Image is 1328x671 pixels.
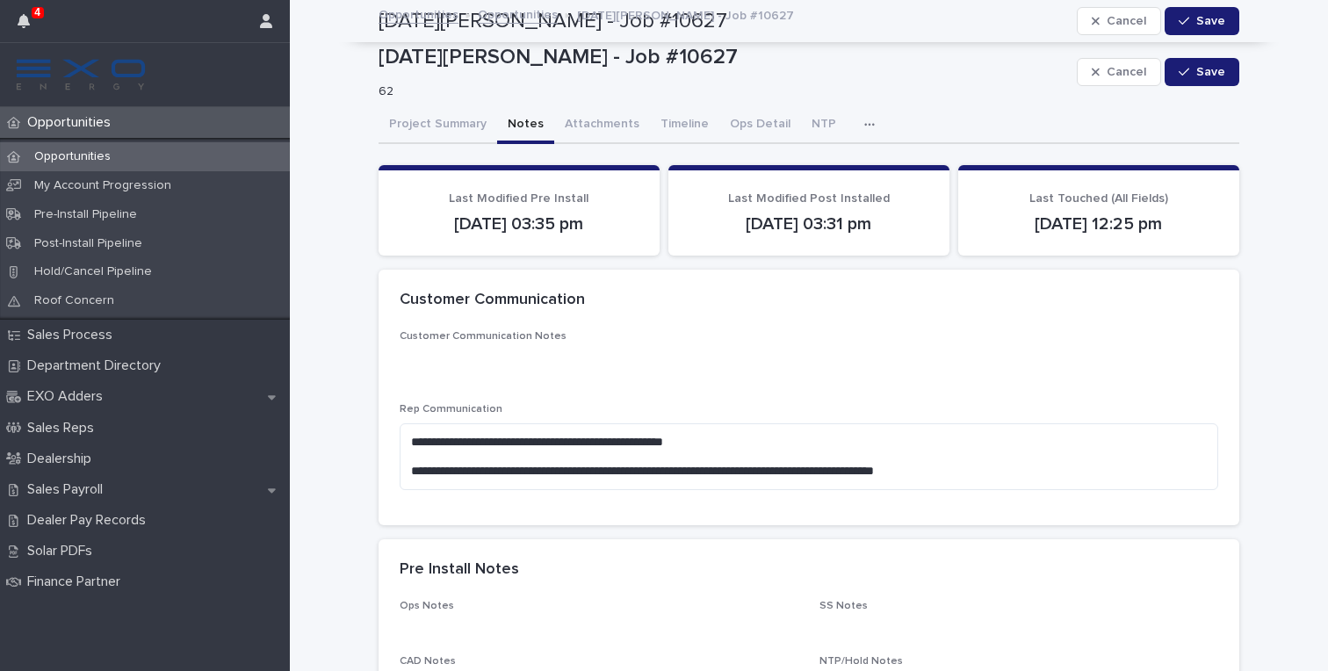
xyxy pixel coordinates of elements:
a: Opportunities [379,4,458,24]
span: Customer Communication Notes [400,331,567,342]
p: Department Directory [20,357,175,374]
p: Dealership [20,451,105,467]
p: [DATE] 12:25 pm [979,213,1218,234]
p: [DATE][PERSON_NAME] - Job #10627 [379,45,1070,70]
p: Opportunities [20,114,125,131]
button: Attachments [554,107,650,144]
h2: Customer Communication [400,291,585,310]
a: Opportunities [478,4,558,24]
p: Pre-Install Pipeline [20,207,151,222]
span: Ops Notes [400,601,454,611]
p: Sales Reps [20,420,108,437]
p: [DATE] 03:31 pm [689,213,928,234]
button: Save [1165,58,1239,86]
button: Timeline [650,107,719,144]
span: CAD Notes [400,656,456,667]
p: Finance Partner [20,574,134,590]
button: Ops Detail [719,107,801,144]
button: Project Summary [379,107,497,144]
p: Post-Install Pipeline [20,236,156,251]
h2: Pre Install Notes [400,560,519,580]
p: Roof Concern [20,293,128,308]
p: 62 [379,84,1063,99]
p: Sales Process [20,327,126,343]
span: Last Modified Pre Install [449,192,588,205]
span: Last Modified Post Installed [728,192,890,205]
span: Last Touched (All Fields) [1029,192,1168,205]
p: Sales Payroll [20,481,117,498]
span: Rep Communication [400,404,502,415]
p: [DATE] 03:35 pm [400,213,639,234]
span: Save [1196,66,1225,78]
span: NTP/Hold Notes [819,656,903,667]
p: Opportunities [20,149,125,164]
p: Hold/Cancel Pipeline [20,264,166,279]
button: Notes [497,107,554,144]
button: NTP [801,107,847,144]
p: 4 [34,6,40,18]
p: Dealer Pay Records [20,512,160,529]
p: Solar PDFs [20,543,106,559]
p: My Account Progression [20,178,185,193]
img: FKS5r6ZBThi8E5hshIGi [14,57,148,92]
div: 4 [18,11,40,42]
span: SS Notes [819,601,868,611]
button: Cancel [1077,58,1161,86]
p: EXO Adders [20,388,117,405]
p: [DATE][PERSON_NAME] - Job #10627 [577,4,794,24]
span: Cancel [1107,66,1146,78]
